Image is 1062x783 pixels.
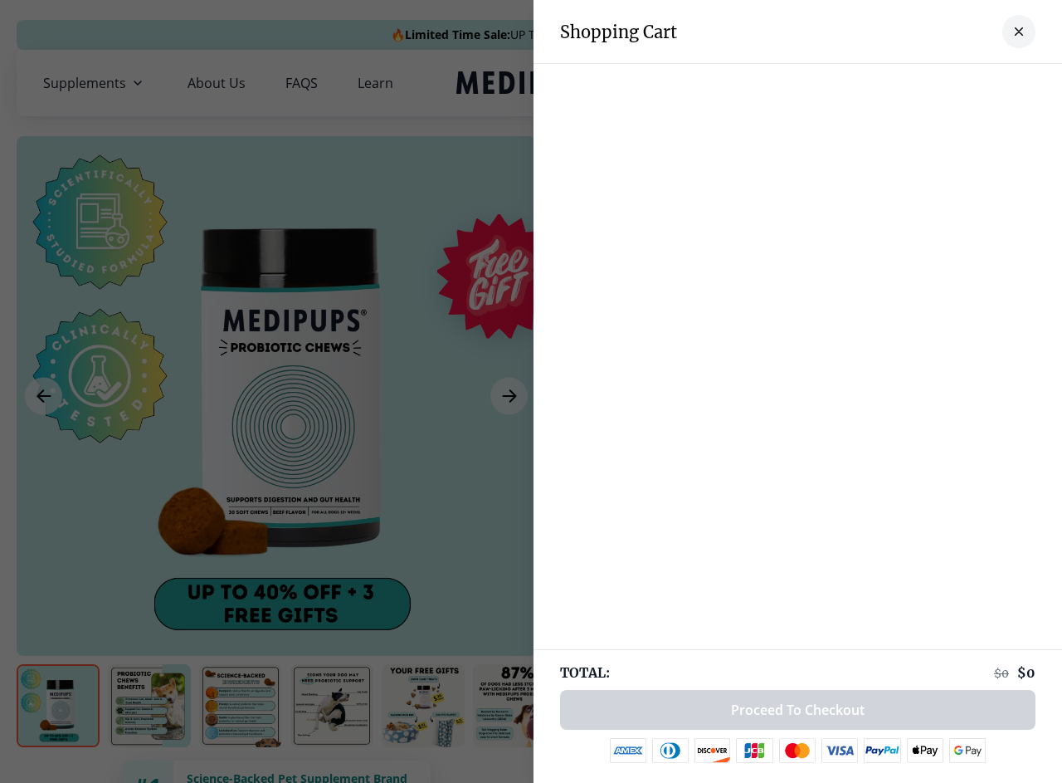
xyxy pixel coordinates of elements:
img: paypal [864,738,901,763]
img: mastercard [779,738,816,763]
span: TOTAL: [560,663,610,682]
img: apple [907,738,943,763]
img: jcb [736,738,773,763]
span: $ 0 [994,666,1009,681]
img: discover [694,738,731,763]
img: amex [610,738,646,763]
img: visa [821,738,858,763]
span: $ 0 [1017,664,1035,681]
img: google [949,738,986,763]
h3: Shopping Cart [560,22,677,42]
button: close-cart [1002,15,1035,48]
img: diners-club [652,738,689,763]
